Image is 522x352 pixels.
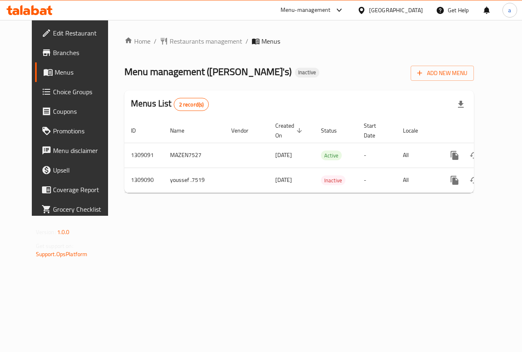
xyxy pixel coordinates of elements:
[35,43,119,62] a: Branches
[369,6,423,15] div: [GEOGRAPHIC_DATA]
[53,28,113,38] span: Edit Restaurant
[35,180,119,199] a: Coverage Report
[275,121,305,140] span: Created On
[396,143,438,168] td: All
[53,106,113,116] span: Coupons
[53,165,113,175] span: Upsell
[357,168,396,193] td: -
[174,98,209,111] div: Total records count
[55,67,113,77] span: Menus
[53,185,113,195] span: Coverage Report
[295,69,319,76] span: Inactive
[36,249,88,259] a: Support.OpsPlatform
[131,126,146,135] span: ID
[231,126,259,135] span: Vendor
[364,121,387,140] span: Start Date
[35,199,119,219] a: Grocery Checklist
[164,143,225,168] td: MAZEN7527
[321,151,342,160] div: Active
[53,87,113,97] span: Choice Groups
[57,227,70,237] span: 1.0.0
[53,204,113,214] span: Grocery Checklist
[411,66,474,81] button: Add New Menu
[321,176,345,185] span: Inactive
[170,36,242,46] span: Restaurants management
[164,168,225,193] td: youssef .7519
[36,227,56,237] span: Version:
[160,36,242,46] a: Restaurants management
[53,48,113,58] span: Branches
[36,241,73,251] span: Get support on:
[445,170,464,190] button: more
[35,160,119,180] a: Upsell
[445,146,464,165] button: more
[357,143,396,168] td: -
[451,95,471,114] div: Export file
[154,36,157,46] li: /
[35,82,119,102] a: Choice Groups
[174,101,209,108] span: 2 record(s)
[124,62,292,81] span: Menu management ( [PERSON_NAME]'s )
[131,97,209,111] h2: Menus List
[35,23,119,43] a: Edit Restaurant
[170,126,195,135] span: Name
[35,141,119,160] a: Menu disclaimer
[464,146,484,165] button: Change Status
[124,36,474,46] nav: breadcrumb
[417,68,467,78] span: Add New Menu
[35,62,119,82] a: Menus
[261,36,280,46] span: Menus
[124,143,164,168] td: 1309091
[124,36,150,46] a: Home
[403,126,429,135] span: Locale
[396,168,438,193] td: All
[124,168,164,193] td: 1309090
[295,68,319,77] div: Inactive
[281,5,331,15] div: Menu-management
[508,6,511,15] span: a
[321,175,345,185] div: Inactive
[35,121,119,141] a: Promotions
[321,151,342,160] span: Active
[275,150,292,160] span: [DATE]
[321,126,347,135] span: Status
[53,126,113,136] span: Promotions
[275,175,292,185] span: [DATE]
[53,146,113,155] span: Menu disclaimer
[35,102,119,121] a: Coupons
[246,36,248,46] li: /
